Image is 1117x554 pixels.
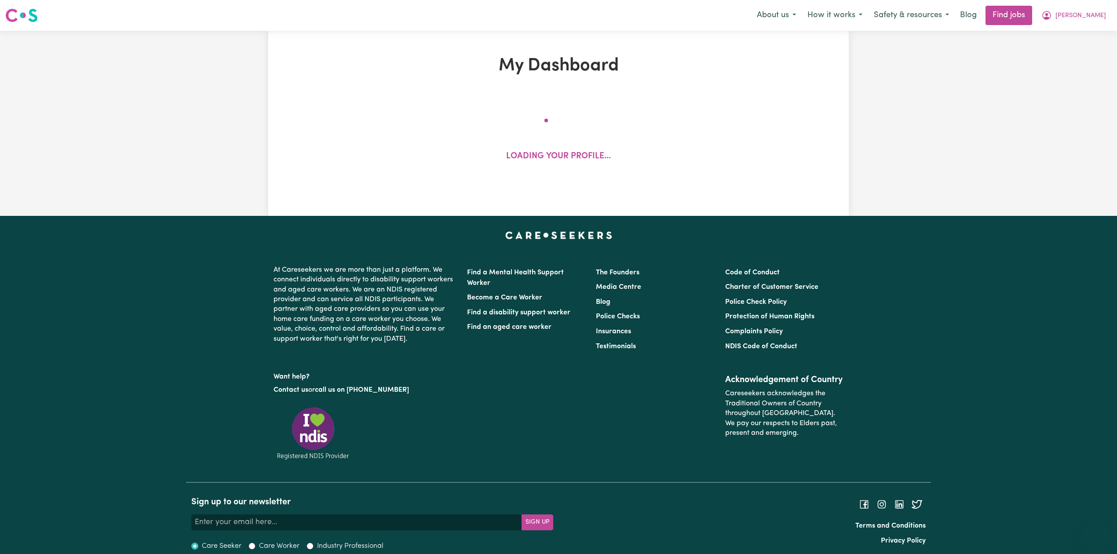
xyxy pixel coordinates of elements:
a: call us on [PHONE_NUMBER] [315,386,409,394]
a: Testimonials [596,343,636,350]
a: Find an aged care worker [467,324,551,331]
a: Follow Careseekers on Facebook [859,501,869,508]
label: Care Worker [259,541,299,551]
a: Insurances [596,328,631,335]
img: Careseekers logo [5,7,38,23]
a: Become a Care Worker [467,294,542,301]
p: At Careseekers we are more than just a platform. We connect individuals directly to disability su... [274,262,456,347]
a: Police Checks [596,313,640,320]
a: Blog [955,6,982,25]
a: Follow Careseekers on Twitter [912,501,922,508]
input: Enter your email here... [191,514,522,530]
p: Careseekers acknowledges the Traditional Owners of Country throughout [GEOGRAPHIC_DATA]. We pay o... [725,385,843,441]
a: Careseekers home page [505,232,612,239]
a: The Founders [596,269,639,276]
a: Complaints Policy [725,328,783,335]
button: Subscribe [522,514,553,530]
h2: Sign up to our newsletter [191,497,553,507]
a: Code of Conduct [725,269,780,276]
label: Care Seeker [202,541,241,551]
a: NDIS Code of Conduct [725,343,797,350]
span: [PERSON_NAME] [1055,11,1106,21]
h1: My Dashboard [370,55,747,77]
label: Industry Professional [317,541,383,551]
a: Find a disability support worker [467,309,570,316]
h2: Acknowledgement of Country [725,375,843,385]
p: or [274,382,456,398]
a: Contact us [274,386,308,394]
button: How it works [802,6,868,25]
a: Find jobs [986,6,1032,25]
a: Police Check Policy [725,299,787,306]
a: Protection of Human Rights [725,313,814,320]
a: Privacy Policy [881,537,926,544]
a: Blog [596,299,610,306]
a: Media Centre [596,284,641,291]
a: Terms and Conditions [855,522,926,529]
button: My Account [1036,6,1112,25]
a: Careseekers logo [5,5,38,26]
iframe: Button to launch messaging window [1082,519,1110,547]
img: Registered NDIS provider [274,406,353,461]
button: About us [751,6,802,25]
a: Find a Mental Health Support Worker [467,269,564,287]
a: Follow Careseekers on LinkedIn [894,501,905,508]
p: Loading your profile... [506,150,611,163]
a: Charter of Customer Service [725,284,818,291]
button: Safety & resources [868,6,955,25]
p: Want help? [274,368,456,382]
a: Follow Careseekers on Instagram [876,501,887,508]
